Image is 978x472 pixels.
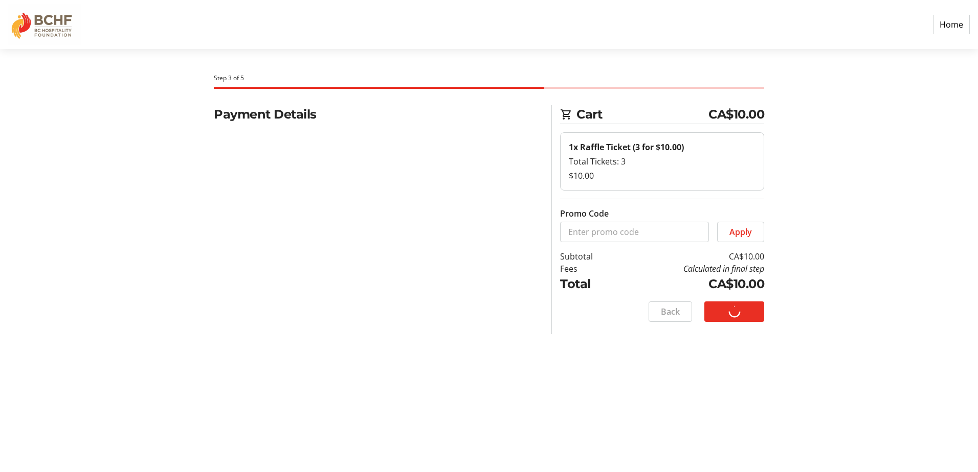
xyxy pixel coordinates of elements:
span: Apply [729,226,752,238]
span: CA$10.00 [708,105,764,124]
td: Calculated in final step [619,263,764,275]
div: Step 3 of 5 [214,74,764,83]
button: Apply [717,222,764,242]
td: Total [560,275,619,293]
td: CA$10.00 [619,275,764,293]
td: CA$10.00 [619,250,764,263]
td: Subtotal [560,250,619,263]
img: BC Hospitality Foundation's Logo [8,4,81,45]
div: $10.00 [569,170,755,182]
strong: 1x Raffle Ticket (3 for $10.00) [569,141,684,153]
td: Fees [560,263,619,275]
label: Promo Code [560,207,609,220]
div: Total Tickets: 3 [569,155,755,168]
input: Enter promo code [560,222,709,242]
a: Home [933,15,970,34]
h2: Payment Details [214,105,539,124]
span: Cart [576,105,708,124]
